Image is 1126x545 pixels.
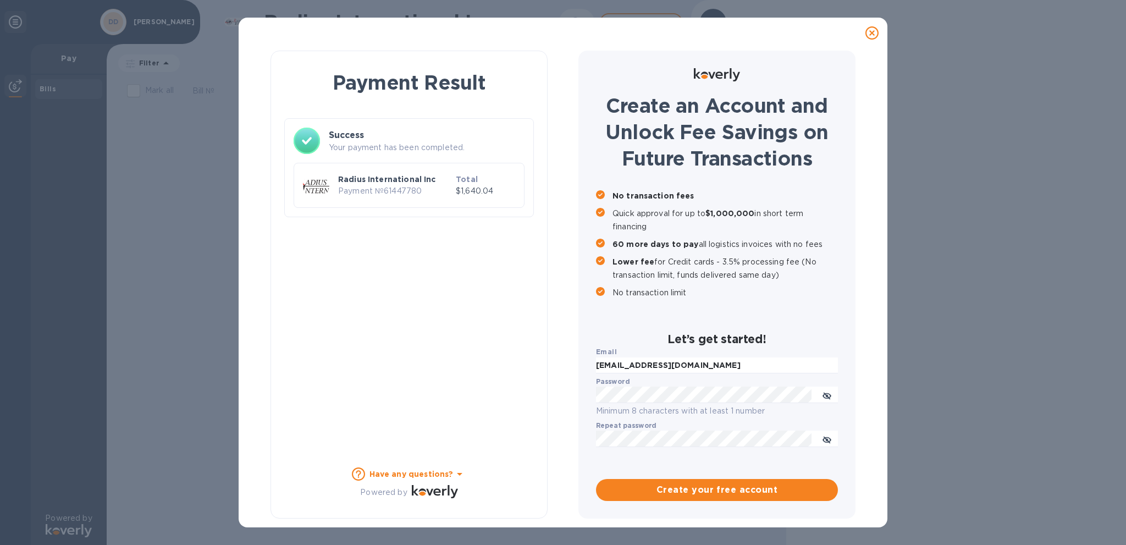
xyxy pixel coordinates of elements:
img: Logo [694,68,740,81]
b: No transaction fees [612,191,694,200]
p: Powered by [360,487,407,498]
b: Have any questions? [369,470,454,478]
p: for Credit cards - 3.5% processing fee (No transaction limit, funds delivered same day) [612,255,838,282]
p: No transaction limit [612,286,838,299]
label: Repeat password [596,423,656,430]
button: toggle password visibility [816,384,838,406]
p: Minimum 8 characters with at least 1 number [596,405,838,417]
button: Create your free account [596,479,838,501]
b: Email [596,348,617,356]
img: Logo [412,485,458,498]
h1: Payment Result [289,69,529,96]
h3: Success [329,129,525,142]
p: Your payment has been completed. [329,142,525,153]
p: all logistics invoices with no fees [612,238,838,251]
h2: Let’s get started! [596,332,838,346]
button: toggle password visibility [816,428,838,450]
b: Lower fee [612,257,654,266]
h1: Create an Account and Unlock Fee Savings on Future Transactions [596,92,838,172]
p: $1,640.04 [456,185,515,197]
input: Enter email address [596,357,838,374]
label: Password [596,379,630,386]
b: $1,000,000 [705,209,754,218]
p: Radius International Inc [338,174,451,185]
p: Quick approval for up to in short term financing [612,207,838,233]
span: Create your free account [605,483,829,497]
p: Payment № 61447780 [338,185,451,197]
b: 60 more days to pay [612,240,699,249]
b: Total [456,175,478,184]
